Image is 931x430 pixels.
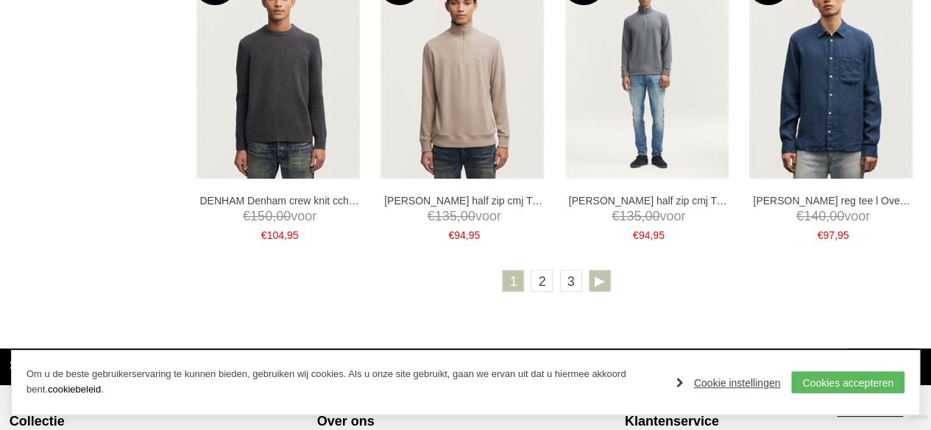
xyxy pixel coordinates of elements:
[650,229,653,241] span: ,
[48,384,101,395] a: cookiebeleid
[250,209,272,223] span: 150
[835,229,838,241] span: ,
[384,194,544,207] a: [PERSON_NAME] half zip cmj Truien
[569,207,729,226] span: voor
[560,270,582,292] a: 3
[287,229,299,241] span: 95
[261,229,267,241] span: €
[502,270,524,292] a: 1
[848,348,885,385] a: Facebook
[317,413,615,429] div: Over ons
[625,413,922,429] div: Klantenservice
[753,194,913,207] a: [PERSON_NAME] reg tee l Overhemden
[531,270,553,292] a: 2
[753,207,913,226] span: voor
[466,229,469,241] span: ,
[804,209,826,223] span: 140
[10,413,307,429] div: Collectie
[823,229,835,241] span: 97
[199,207,359,226] span: voor
[26,367,662,398] p: Om u de beste gebruikerservaring te kunnen bieden, gebruiken wij cookies. Als u onze site gebruik...
[885,348,921,385] a: Instagram
[384,207,544,226] span: voor
[448,229,454,241] span: €
[243,209,250,223] span: €
[284,229,287,241] span: ,
[641,209,645,223] span: ,
[461,209,475,223] span: 00
[817,229,823,241] span: €
[199,194,359,207] a: DENHAM Denham crew knit cch Truien
[639,229,651,241] span: 94
[612,209,619,223] span: €
[267,229,284,241] span: 104
[457,209,461,223] span: ,
[909,408,927,426] a: Divide
[469,229,481,241] span: 95
[838,229,849,241] span: 95
[791,371,905,393] a: Cookies accepteren
[272,209,276,223] span: ,
[676,372,781,394] a: Cookie instellingen
[633,229,639,241] span: €
[826,209,829,223] span: ,
[569,194,729,207] a: [PERSON_NAME] half zip cmj Truien
[454,229,466,241] span: 94
[276,209,291,223] span: 00
[645,209,659,223] span: 00
[793,348,844,385] div: Volg ons
[653,229,665,241] span: 95
[619,209,641,223] span: 135
[829,209,844,223] span: 00
[428,209,435,223] span: €
[435,209,457,223] span: 135
[796,209,804,223] span: €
